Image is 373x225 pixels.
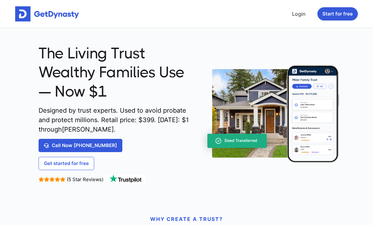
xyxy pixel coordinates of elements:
[39,106,193,134] span: Designed by trust experts. Used to avoid probate and protect millions. Retail price: $ 399 . [DAT...
[39,157,94,170] a: Get started for free
[39,215,334,223] p: WHY CREATE A TRUST?
[39,139,122,152] a: Call Now [PHONE_NUMBER]
[317,7,358,21] button: Start for free
[105,175,146,184] img: TrustPilot Logo
[290,8,308,20] a: Login
[15,6,79,21] img: Get started for free with Dynasty Trust Company
[39,44,193,101] span: The Living Trust Wealthy Families Use — Now $1
[197,65,339,163] img: trust-on-cellphone
[67,176,103,182] span: (5 Star Reviews)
